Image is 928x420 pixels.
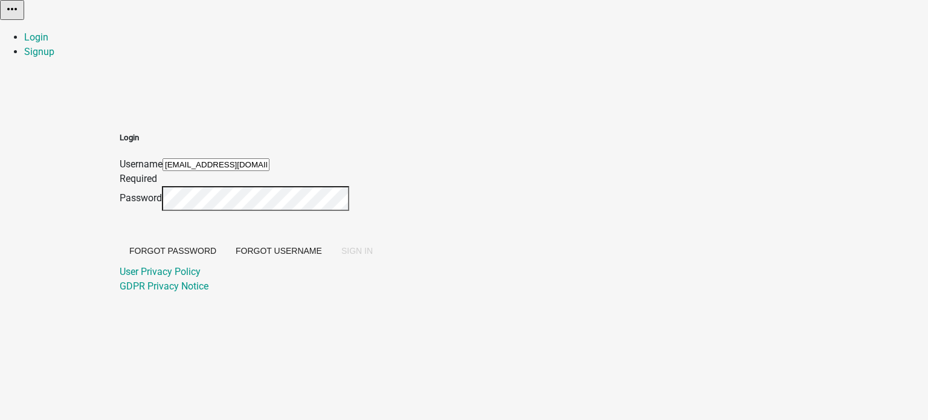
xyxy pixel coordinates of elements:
[120,280,208,292] a: GDPR Privacy Notice
[120,172,382,186] div: Required
[24,31,48,43] a: Login
[24,46,54,57] a: Signup
[332,240,382,262] button: SIGN IN
[341,246,373,256] span: SIGN IN
[120,240,226,262] button: Forgot Password
[226,240,332,262] button: Forgot Username
[5,2,19,16] i: more_horiz
[120,158,163,170] label: Username
[120,132,382,144] h5: Login
[120,192,162,204] label: Password
[120,266,201,277] a: User Privacy Policy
